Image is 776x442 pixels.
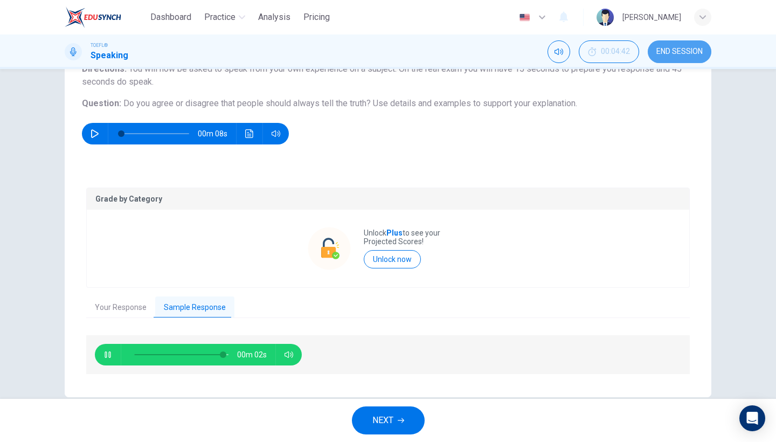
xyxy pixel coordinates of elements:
[548,40,570,63] div: Mute
[303,11,330,24] span: Pricing
[656,47,703,56] span: END SESSION
[95,195,681,203] p: Grade by Category
[82,97,694,110] h6: Question :
[150,11,191,24] span: Dashboard
[739,405,765,431] div: Open Intercom Messenger
[237,344,275,365] span: 00m 02s
[65,6,146,28] a: EduSynch logo
[241,123,258,144] button: Click to see the audio transcription
[86,296,690,319] div: basic tabs example
[155,296,234,319] button: Sample Response
[146,8,196,27] button: Dashboard
[91,49,128,62] h1: Speaking
[373,98,577,108] span: Use details and examples to support your explanation.
[386,229,403,237] strong: Plus
[597,9,614,26] img: Profile picture
[258,11,290,24] span: Analysis
[299,8,334,27] button: Pricing
[372,413,393,428] span: NEXT
[65,6,121,28] img: EduSynch logo
[204,11,235,24] span: Practice
[364,250,421,268] button: Unlock now
[254,8,295,27] button: Analysis
[622,11,681,24] div: [PERSON_NAME]
[579,40,639,63] div: Hide
[200,8,250,27] button: Practice
[518,13,531,22] img: en
[648,40,711,63] button: END SESSION
[579,40,639,63] button: 00:04:42
[364,229,468,246] p: Unlock to see your Projected Scores!
[601,47,630,56] span: 00:04:42
[86,296,155,319] button: Your Response
[198,123,236,144] span: 00m 08s
[123,98,371,108] span: Do you agree or disagree that people should always tell the truth?
[91,42,108,49] span: TOEFL®
[82,63,694,88] h6: Directions :
[352,406,425,434] button: NEXT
